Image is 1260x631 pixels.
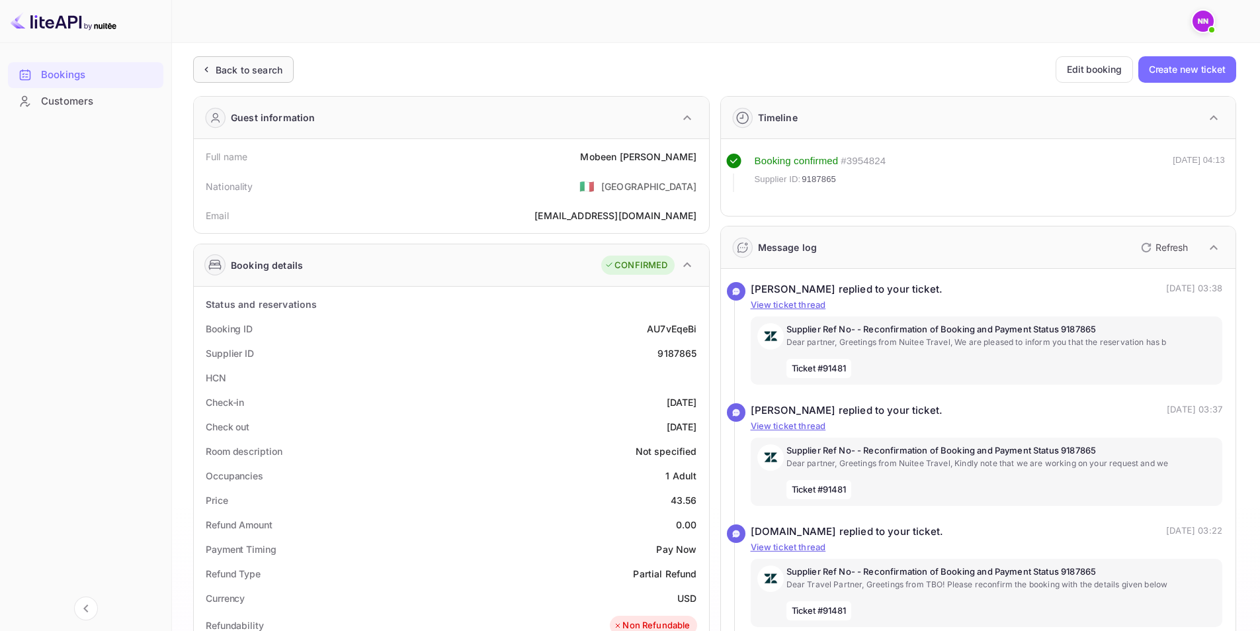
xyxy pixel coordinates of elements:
div: Check-in [206,395,244,409]
p: [DATE] 03:22 [1166,524,1222,540]
img: LiteAPI logo [11,11,116,32]
button: Edit booking [1056,56,1133,83]
p: View ticket thread [751,299,1223,312]
p: Refresh [1155,240,1188,254]
p: Supplier Ref No- - Reconfirmation of Booking and Payment Status 9187865 [786,323,1216,336]
div: Check out [206,420,249,434]
div: [DATE] [667,420,697,434]
div: [PERSON_NAME] replied to your ticket. [751,403,943,418]
a: Customers [8,89,163,113]
div: Occupancies [206,469,263,483]
span: Ticket #91481 [786,601,852,621]
div: Guest information [231,111,315,124]
div: Email [206,209,229,222]
div: Currency [206,591,245,605]
p: Supplier Ref No- - Reconfirmation of Booking and Payment Status 9187865 [786,444,1216,458]
p: Supplier Ref No- - Reconfirmation of Booking and Payment Status 9187865 [786,565,1216,579]
div: [GEOGRAPHIC_DATA] [601,179,697,193]
div: 0.00 [676,518,697,532]
div: [DATE] [667,395,697,409]
div: Booking ID [206,322,253,336]
div: [PERSON_NAME] replied to your ticket. [751,282,943,297]
div: Mobeen [PERSON_NAME] [580,150,696,164]
div: Customers [8,89,163,115]
a: Bookings [8,62,163,87]
div: Status and reservations [206,297,317,311]
div: Payment Timing [206,542,276,556]
div: Bookings [8,62,163,88]
div: Message log [758,240,818,254]
div: 9187865 [657,346,696,360]
div: 1 Adult [665,469,696,483]
img: N/A N/A [1193,11,1214,32]
div: Price [206,493,228,507]
div: Refund Type [206,567,261,581]
div: CONFIRMED [605,259,667,272]
p: [DATE] 03:37 [1167,403,1222,418]
div: Booking details [231,258,303,272]
div: Bookings [41,68,157,83]
div: Pay Now [656,542,696,556]
button: Create new ticket [1138,56,1236,83]
div: # 3954824 [841,154,886,169]
p: Dear partner, Greetings from Nuitee Travel, Kindly note that we are working on your request and we [786,458,1216,469]
div: Supplier ID [206,346,254,360]
button: Collapse navigation [74,597,98,620]
p: [DATE] 03:38 [1166,282,1222,297]
div: AU7vEqeBi [647,322,696,336]
button: Refresh [1133,237,1193,258]
img: AwvSTEc2VUhQAAAAAElFTkSuQmCC [757,323,784,350]
div: Full name [206,150,247,164]
img: AwvSTEc2VUhQAAAAAElFTkSuQmCC [757,565,784,592]
p: Dear partner, Greetings from Nuitee Travel, We are pleased to inform you that the reservation has b [786,336,1216,348]
div: Back to search [216,63,282,77]
div: Not specified [636,444,697,458]
p: Dear Travel Partner, Greetings from TBO! Please reconfirm the booking with the details given below [786,579,1216,591]
div: [DATE] 04:13 [1173,154,1225,192]
span: Supplier ID: [755,173,801,186]
div: Booking confirmed [755,154,839,169]
div: [DOMAIN_NAME] replied to your ticket. [751,524,944,540]
img: AwvSTEc2VUhQAAAAAElFTkSuQmCC [757,444,784,471]
p: View ticket thread [751,420,1223,433]
div: Room description [206,444,282,458]
span: United States [579,174,595,198]
div: 43.56 [671,493,697,507]
p: View ticket thread [751,541,1223,554]
div: HCN [206,371,226,385]
div: Partial Refund [633,567,696,581]
div: USD [677,591,696,605]
span: Ticket #91481 [786,480,852,500]
div: Customers [41,94,157,109]
div: Refund Amount [206,518,273,532]
span: 9187865 [802,173,836,186]
div: [EMAIL_ADDRESS][DOMAIN_NAME] [534,209,696,222]
span: Ticket #91481 [786,359,852,379]
div: Nationality [206,179,253,193]
div: Timeline [758,111,798,124]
